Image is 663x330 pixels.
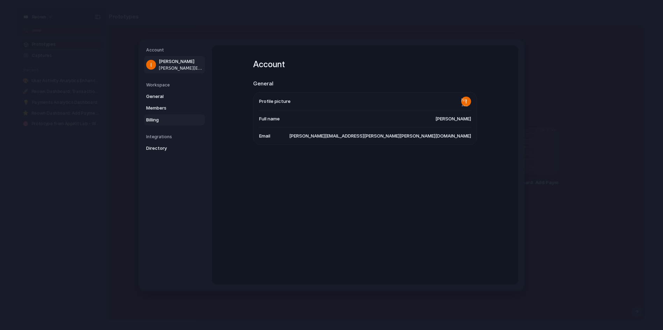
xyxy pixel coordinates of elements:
[259,115,280,122] span: Full name
[144,143,205,154] a: Directory
[146,105,191,112] span: Members
[144,91,205,102] a: General
[159,58,204,65] span: [PERSON_NAME]
[144,114,205,126] a: Billing
[146,93,191,100] span: General
[253,80,477,88] h2: General
[144,56,205,73] a: [PERSON_NAME][PERSON_NAME][EMAIL_ADDRESS][PERSON_NAME][PERSON_NAME][DOMAIN_NAME]
[259,98,291,105] span: Profile picture
[159,65,204,71] span: [PERSON_NAME][EMAIL_ADDRESS][PERSON_NAME][PERSON_NAME][DOMAIN_NAME]
[146,47,205,53] h5: Account
[146,82,205,88] h5: Workspace
[146,134,205,140] h5: Integrations
[259,133,270,140] span: Email
[289,133,471,140] span: [PERSON_NAME][EMAIL_ADDRESS][PERSON_NAME][PERSON_NAME][DOMAIN_NAME]
[144,103,205,114] a: Members
[435,115,471,122] span: [PERSON_NAME]
[146,145,191,152] span: Directory
[146,117,191,124] span: Billing
[253,58,477,71] h1: Account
